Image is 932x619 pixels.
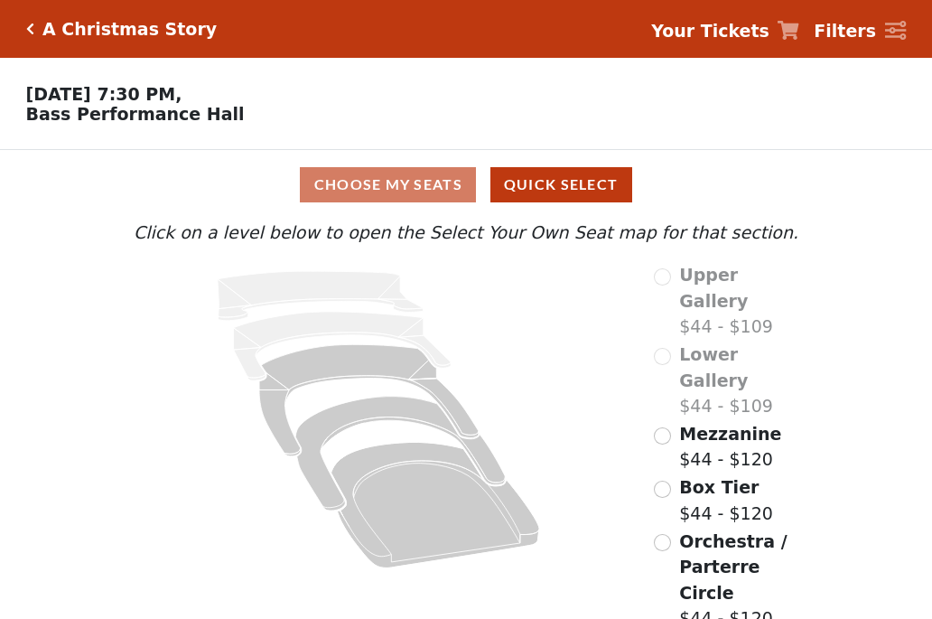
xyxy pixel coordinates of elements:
path: Upper Gallery - Seats Available: 0 [218,271,424,321]
strong: Filters [814,21,876,41]
button: Quick Select [490,167,632,202]
label: $44 - $109 [679,262,803,340]
a: Your Tickets [651,18,799,44]
p: Click on a level below to open the Select Your Own Seat map for that section. [129,220,803,246]
a: Click here to go back to filters [26,23,34,35]
h5: A Christmas Story [42,19,217,40]
path: Lower Gallery - Seats Available: 0 [234,312,452,380]
span: Box Tier [679,477,759,497]
span: Orchestra / Parterre Circle [679,531,787,603]
span: Mezzanine [679,424,781,444]
label: $44 - $109 [679,342,803,419]
path: Orchestra / Parterre Circle - Seats Available: 243 [331,443,540,568]
a: Filters [814,18,906,44]
span: Lower Gallery [679,344,748,390]
span: Upper Gallery [679,265,748,311]
label: $44 - $120 [679,474,773,526]
label: $44 - $120 [679,421,781,473]
strong: Your Tickets [651,21,769,41]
